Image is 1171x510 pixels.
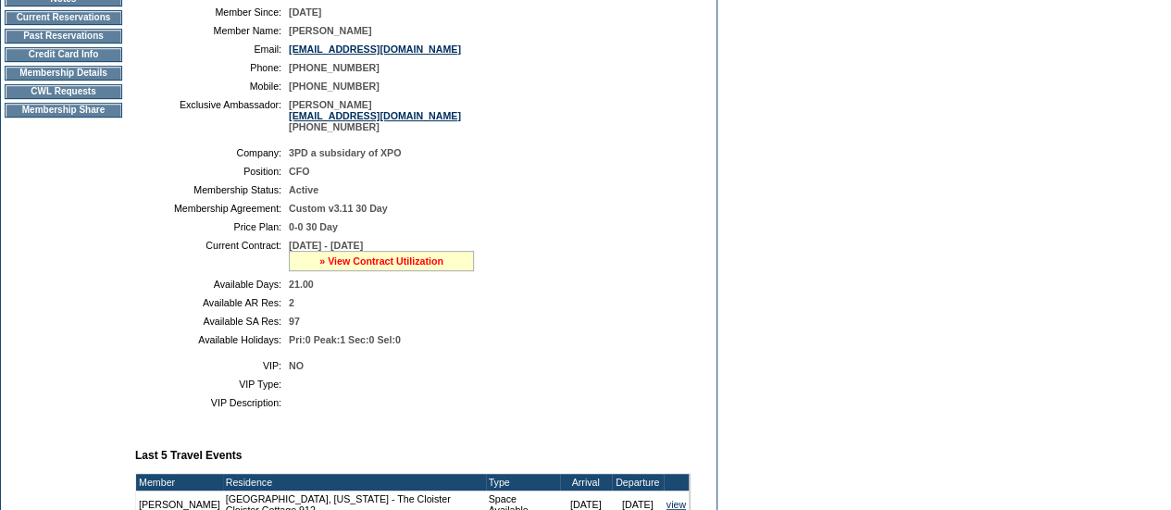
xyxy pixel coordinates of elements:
[143,44,281,55] td: Email:
[560,474,612,491] td: Arrival
[289,184,318,195] span: Active
[5,103,122,118] td: Membership Share
[136,474,223,491] td: Member
[143,81,281,92] td: Mobile:
[289,62,380,73] span: [PHONE_NUMBER]
[289,316,300,327] span: 97
[5,66,122,81] td: Membership Details
[223,474,486,491] td: Residence
[143,99,281,132] td: Exclusive Ambassador:
[486,474,560,491] td: Type
[666,499,686,510] a: view
[143,334,281,345] td: Available Holidays:
[289,360,304,371] span: NO
[143,279,281,290] td: Available Days:
[143,203,281,214] td: Membership Agreement:
[143,166,281,177] td: Position:
[289,6,321,18] span: [DATE]
[289,25,371,36] span: [PERSON_NAME]
[289,44,461,55] a: [EMAIL_ADDRESS][DOMAIN_NAME]
[143,147,281,158] td: Company:
[143,316,281,327] td: Available SA Res:
[143,240,281,271] td: Current Contract:
[143,184,281,195] td: Membership Status:
[289,334,401,345] span: Pri:0 Peak:1 Sec:0 Sel:0
[143,221,281,232] td: Price Plan:
[319,255,443,267] a: » View Contract Utilization
[289,240,363,251] span: [DATE] - [DATE]
[5,47,122,62] td: Credit Card Info
[143,397,281,408] td: VIP Description:
[143,297,281,308] td: Available AR Res:
[5,29,122,44] td: Past Reservations
[289,166,310,177] span: CFO
[5,84,122,99] td: CWL Requests
[143,62,281,73] td: Phone:
[143,25,281,36] td: Member Name:
[612,474,664,491] td: Departure
[289,297,294,308] span: 2
[289,99,461,132] span: [PERSON_NAME] [PHONE_NUMBER]
[289,147,401,158] span: 3PD a subsidary of XPO
[143,379,281,390] td: VIP Type:
[289,110,461,121] a: [EMAIL_ADDRESS][DOMAIN_NAME]
[289,221,338,232] span: 0-0 30 Day
[289,279,314,290] span: 21.00
[289,81,380,92] span: [PHONE_NUMBER]
[143,360,281,371] td: VIP:
[143,6,281,18] td: Member Since:
[5,10,122,25] td: Current Reservations
[289,203,388,214] span: Custom v3.11 30 Day
[135,449,242,462] b: Last 5 Travel Events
